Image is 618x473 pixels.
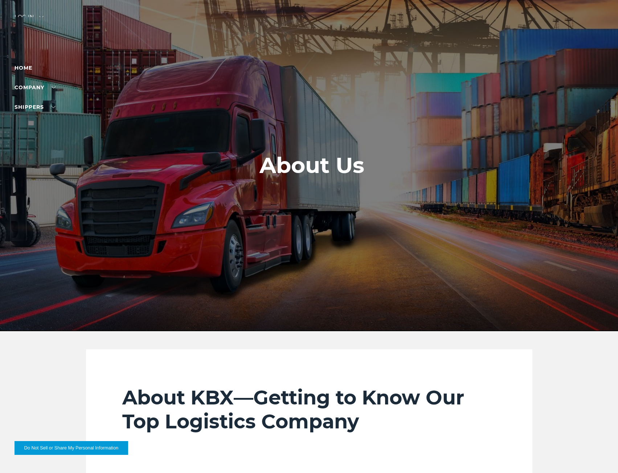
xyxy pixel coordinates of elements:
[15,104,56,110] a: SHIPPERS
[259,153,364,178] h1: About Us
[15,84,56,91] a: Company
[282,15,336,46] img: kbx logo
[15,65,32,71] a: Home
[15,441,128,455] button: Do Not Sell or Share My Personal Information
[15,15,44,25] div: Log in
[122,386,496,433] h2: About KBX—Getting to Know Our Top Logistics Company
[39,16,44,18] img: arrow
